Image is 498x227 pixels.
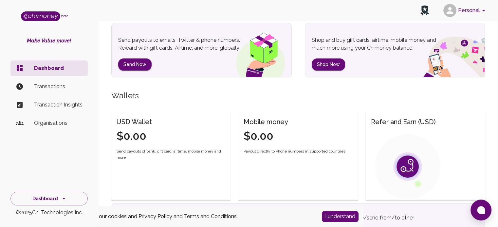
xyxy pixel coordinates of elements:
button: Send Now [118,58,152,71]
p: Transaction Insights [34,101,83,109]
img: gift box [224,28,291,77]
h4: $0.00 [117,129,152,143]
button: Open chat window [470,200,491,220]
p: Transactions [34,83,83,90]
img: social spend [406,29,485,77]
a: Terms and Conditions [184,213,237,219]
h6: Refer and Earn (USD) [371,117,436,127]
button: Shop Now [312,58,345,71]
div: By using this site, you are agreeing to our cookies and and . [8,213,312,220]
h5: Wallets [111,90,485,101]
p: Organisations [34,119,83,127]
h6: USD Wallet [117,117,152,127]
span: beta [61,14,68,18]
p: Shop and buy gift cards, airtime, mobile money and much more using your Chimoney balance! [312,36,451,52]
p: Send payouts to emails, Twitter & phone numbers. Reward with gift cards, Airtime, and more, globa... [118,36,257,52]
button: account of current user [441,2,490,19]
img: public [375,134,440,199]
span: Payout directly to Phone numbers in supported countries [244,148,345,155]
h6: Mobile money [244,117,288,127]
span: Send payouts of bank, gift card, airtime, mobile money and more [117,148,225,161]
h4: $0.00 [244,129,288,143]
a: Privacy Policy [138,213,172,219]
button: Accept cookies [322,211,359,222]
button: Dashboard [10,192,88,206]
img: Logo [21,11,60,21]
p: Dashboard [34,64,83,72]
